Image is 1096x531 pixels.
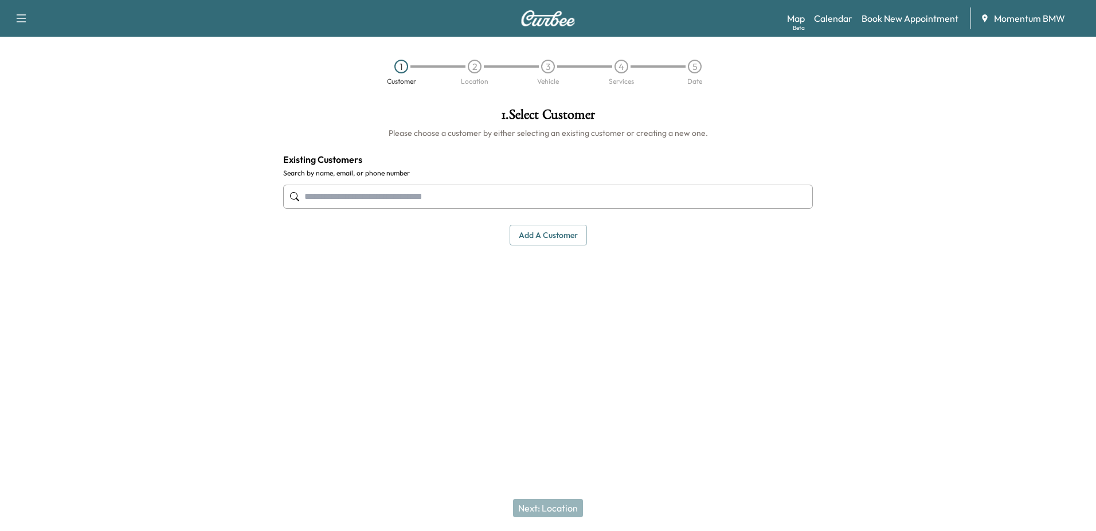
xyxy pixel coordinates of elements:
button: Add a customer [510,225,587,246]
div: 3 [541,60,555,73]
a: Calendar [814,11,852,25]
label: Search by name, email, or phone number [283,169,813,178]
div: Vehicle [537,78,559,85]
a: MapBeta [787,11,805,25]
div: Date [687,78,702,85]
div: 2 [468,60,482,73]
div: Location [461,78,488,85]
div: 1 [394,60,408,73]
h4: Existing Customers [283,153,813,166]
div: 4 [614,60,628,73]
a: Book New Appointment [862,11,958,25]
h1: 1 . Select Customer [283,108,813,127]
img: Curbee Logo [520,10,576,26]
div: Beta [793,24,805,32]
div: Customer [387,78,416,85]
span: Momentum BMW [994,11,1065,25]
h6: Please choose a customer by either selecting an existing customer or creating a new one. [283,127,813,139]
div: 5 [688,60,702,73]
div: Services [609,78,634,85]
